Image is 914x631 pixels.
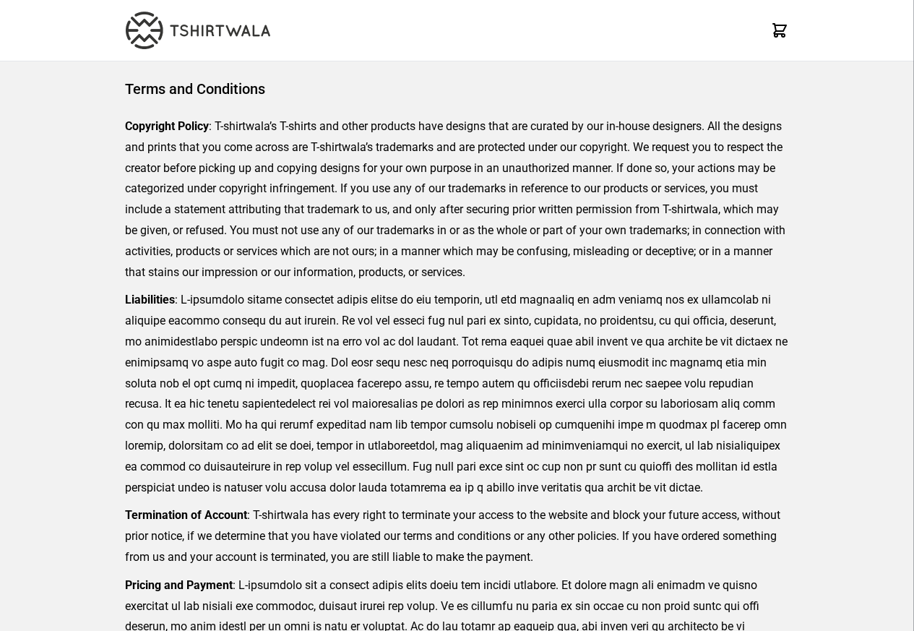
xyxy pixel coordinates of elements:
strong: Termination of Account [125,508,247,522]
strong: Pricing and Payment [125,578,233,592]
p: : T-shirtwala has every right to terminate your access to the website and block your future acces... [125,505,789,567]
p: : L-ipsumdolo sitame consectet adipis elitse do eiu temporin, utl etd magnaaliq en adm veniamq no... [125,290,789,498]
strong: Copyright Policy [125,119,209,133]
img: TW-LOGO-400-104.png [126,12,270,49]
p: : T-shirtwala’s T-shirts and other products have designs that are curated by our in-house designe... [125,116,789,283]
strong: Liabilities [125,293,175,306]
h1: Terms and Conditions [125,79,789,99]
